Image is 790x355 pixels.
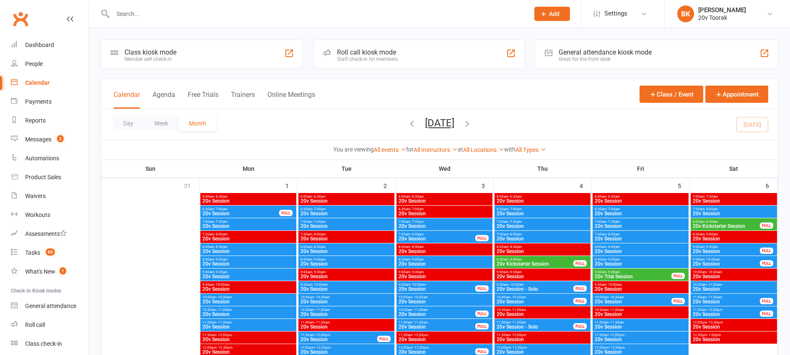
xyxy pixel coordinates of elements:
a: Payments [11,92,88,111]
span: 1 [60,267,66,274]
strong: with [504,146,515,153]
span: 20v Session [202,324,295,329]
span: 65 [46,248,55,256]
div: FULL [475,285,489,292]
span: 20v Session [398,249,491,254]
span: - 12:30pm [707,321,723,324]
span: - 11:00am [314,308,330,312]
span: 7:00am [300,220,393,224]
span: 20v Session [300,274,393,279]
a: All Locations [463,146,504,153]
span: - 11:30am [707,295,722,299]
div: General attendance kiosk mode [559,48,652,56]
a: Class kiosk mode [11,334,88,353]
span: 7:00am [496,220,589,224]
span: 10:00am [398,295,491,299]
div: General attendance [25,303,76,309]
span: - 8:30am [214,245,228,249]
span: 7:00am [202,220,295,224]
a: Messages 2 [11,130,88,149]
span: 10:00am [496,295,574,299]
span: 20v Session [202,261,295,266]
button: Trainers [231,91,255,109]
span: - 10:00am [508,283,524,287]
span: 20v Session [496,236,589,241]
div: FULL [475,235,489,241]
span: 6:30am [300,207,393,211]
div: FULL [760,222,773,229]
button: [DATE] [425,117,454,129]
span: 20v Session [300,287,393,292]
span: 20v Session [300,224,393,229]
div: Great for the front desk [559,56,652,62]
span: - 10:00am [410,283,426,287]
span: - 8:00am [606,232,620,236]
span: - 7:00am [312,207,326,211]
span: - 9:30am [606,270,620,274]
span: 9:00am [594,270,672,274]
div: 3 [482,178,493,192]
span: 20v Session [692,274,775,279]
span: 20v Session [202,287,295,292]
div: FULL [760,298,773,304]
span: - 10:00am [312,283,328,287]
span: - 9:00am [214,258,228,261]
div: People [25,60,43,67]
div: Automations [25,155,59,162]
span: 7:30am [594,232,687,236]
div: 31 [184,178,199,192]
span: 8:00am [692,220,760,224]
span: 6:00am [300,195,393,198]
span: 8:00am [300,245,393,249]
th: Fri [592,160,690,177]
span: - 7:30am [214,220,228,224]
span: 20v Session [594,312,687,317]
span: 6:30am [398,207,491,211]
span: 20v Session - Solo [496,324,574,329]
span: 11:00am [300,321,393,324]
span: 20v Session [202,211,280,216]
div: Dashboard [25,42,54,48]
div: Calendar [25,79,49,86]
span: 20v Session [594,299,672,304]
span: 20v Session [300,198,393,204]
div: 20v Toorak [698,14,746,21]
button: Online Meetings [267,91,315,109]
span: - 6:30am [606,195,620,198]
div: Member self check-in [124,56,176,62]
a: All Instructors [414,146,458,153]
strong: You are viewing [333,146,374,153]
span: 20v Session [202,236,295,241]
span: 20v Session [496,274,589,279]
span: 11:00am [496,321,574,324]
div: Payments [25,98,52,105]
span: 11:30am [692,308,760,312]
span: 11:00am [202,321,295,324]
span: 20v Session [398,236,476,241]
div: 4 [580,178,591,192]
span: - 7:30am [705,195,718,198]
button: Calendar [114,91,140,109]
span: - 9:30am [214,270,228,274]
span: - 11:30am [412,321,428,324]
button: Month [179,116,217,131]
div: FULL [573,323,587,329]
a: Tasks 65 [11,243,88,262]
span: 20v Session [692,287,775,292]
span: 20v Session [398,261,491,266]
span: - 8:00am [410,232,424,236]
span: 9:30am [202,283,295,287]
span: 20v Session [202,198,295,204]
div: FULL [760,248,773,254]
span: 6:00am [496,195,589,198]
span: 8:00am [496,245,589,249]
span: 20v Session [300,324,393,329]
span: - 9:00am [312,258,326,261]
span: 8:00am [398,245,491,249]
span: - 10:00am [705,258,720,261]
button: Free Trials [188,91,218,109]
span: 9:00am [300,270,393,274]
span: - 10:30am [609,295,624,299]
a: What's New1 [11,262,88,281]
div: Messages [25,136,52,143]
